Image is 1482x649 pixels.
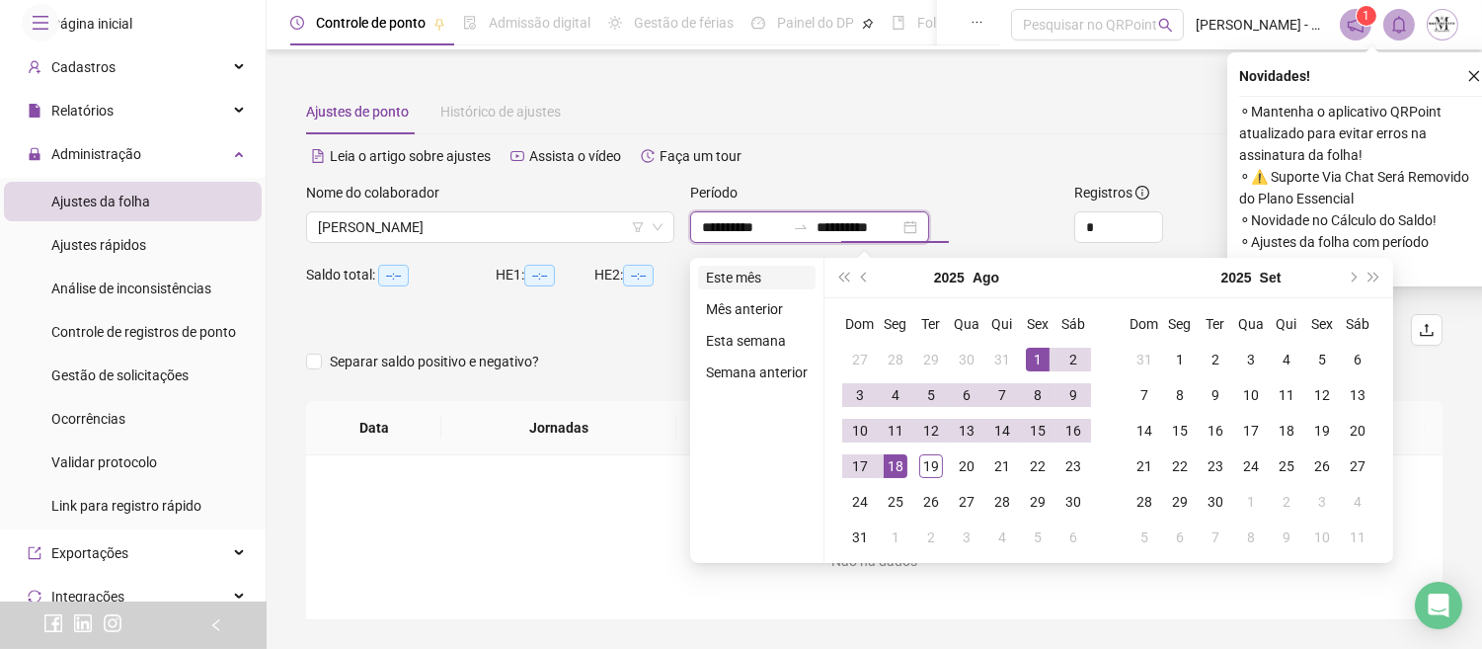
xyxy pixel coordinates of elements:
div: 8 [1239,526,1263,549]
td: 2025-09-19 [1304,413,1340,448]
td: 2025-09-29 [1162,484,1198,520]
div: 31 [990,348,1014,371]
button: next-year [1341,258,1363,297]
span: sun [608,16,622,30]
div: 29 [919,348,943,371]
td: 2025-08-25 [878,484,913,520]
div: 4 [884,383,907,407]
div: 4 [990,526,1014,549]
div: 7 [990,383,1014,407]
span: export [28,546,41,560]
div: 5 [1132,526,1156,549]
td: 2025-10-01 [1233,484,1269,520]
div: 27 [848,348,872,371]
span: 1 [1364,9,1370,23]
td: 2025-10-10 [1304,520,1340,555]
div: 17 [848,454,872,478]
span: Separar saldo positivo e negativo? [322,351,547,372]
span: Controle de registros de ponto [51,324,236,340]
div: 20 [1346,419,1369,443]
div: 16 [1061,419,1085,443]
span: linkedin [73,613,93,633]
div: 19 [1310,419,1334,443]
th: Sáb [1340,306,1375,342]
div: 21 [1132,454,1156,478]
span: ellipsis [971,16,983,29]
th: Seg [878,306,913,342]
div: 8 [1168,383,1192,407]
div: HE 2: [594,264,693,286]
span: facebook [43,613,63,633]
div: Open Intercom Messenger [1415,582,1462,629]
td: 2025-09-24 [1233,448,1269,484]
td: 2025-08-19 [913,448,949,484]
span: upload [1419,322,1435,338]
span: dashboard [751,16,765,30]
div: 7 [1132,383,1156,407]
button: year panel [934,258,965,297]
div: 29 [1168,490,1192,514]
div: 2 [1061,348,1085,371]
td: 2025-08-11 [878,413,913,448]
div: 20 [955,454,978,478]
div: 13 [955,419,978,443]
span: Gestão de férias [634,15,734,31]
button: month panel [973,258,999,297]
td: 2025-08-28 [984,484,1020,520]
span: Folha de pagamento [917,15,1044,31]
td: 2025-09-12 [1304,377,1340,413]
div: 1 [1026,348,1050,371]
td: 2025-09-18 [1269,413,1304,448]
th: Qua [949,306,984,342]
div: 17 [1239,419,1263,443]
div: 24 [1239,454,1263,478]
div: 31 [848,526,872,549]
td: 2025-09-11 [1269,377,1304,413]
span: Faça um tour [660,148,741,164]
span: Ajustes de ponto [306,104,409,120]
span: clock-circle [290,16,304,30]
li: Esta semana [698,329,816,353]
div: 26 [1310,454,1334,478]
div: 4 [1346,490,1369,514]
span: to [793,219,809,235]
div: 6 [1061,526,1085,549]
th: Sáb [1055,306,1091,342]
td: 2025-09-08 [1162,377,1198,413]
td: 2025-08-13 [949,413,984,448]
th: Ter [913,306,949,342]
span: Admissão digital [489,15,590,31]
div: 3 [1310,490,1334,514]
span: notification [1347,16,1365,34]
span: youtube [510,149,524,163]
div: 23 [1204,454,1227,478]
td: 2025-09-10 [1233,377,1269,413]
div: 30 [1061,490,1085,514]
span: Ocorrências [51,411,125,427]
td: 2025-09-30 [1198,484,1233,520]
li: Semana anterior [698,361,816,384]
td: 2025-10-07 [1198,520,1233,555]
span: Administração [51,146,141,162]
th: Sex [1020,306,1055,342]
span: Ajustes rápidos [51,237,146,253]
td: 2025-09-14 [1127,413,1162,448]
div: 12 [919,419,943,443]
div: 9 [1204,383,1227,407]
td: 2025-08-08 [1020,377,1055,413]
td: 2025-07-29 [913,342,949,377]
th: Qui [984,306,1020,342]
td: 2025-08-16 [1055,413,1091,448]
div: Não há dados [330,550,1419,572]
th: Seg [1162,306,1198,342]
td: 2025-09-25 [1269,448,1304,484]
div: 28 [990,490,1014,514]
div: 15 [1168,419,1192,443]
span: file-text [311,149,325,163]
td: 2025-09-28 [1127,484,1162,520]
td: 2025-09-22 [1162,448,1198,484]
span: instagram [103,613,122,633]
div: 18 [884,454,907,478]
div: 1 [1239,490,1263,514]
span: [PERSON_NAME] - TRANSMARTINS [1196,14,1328,36]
